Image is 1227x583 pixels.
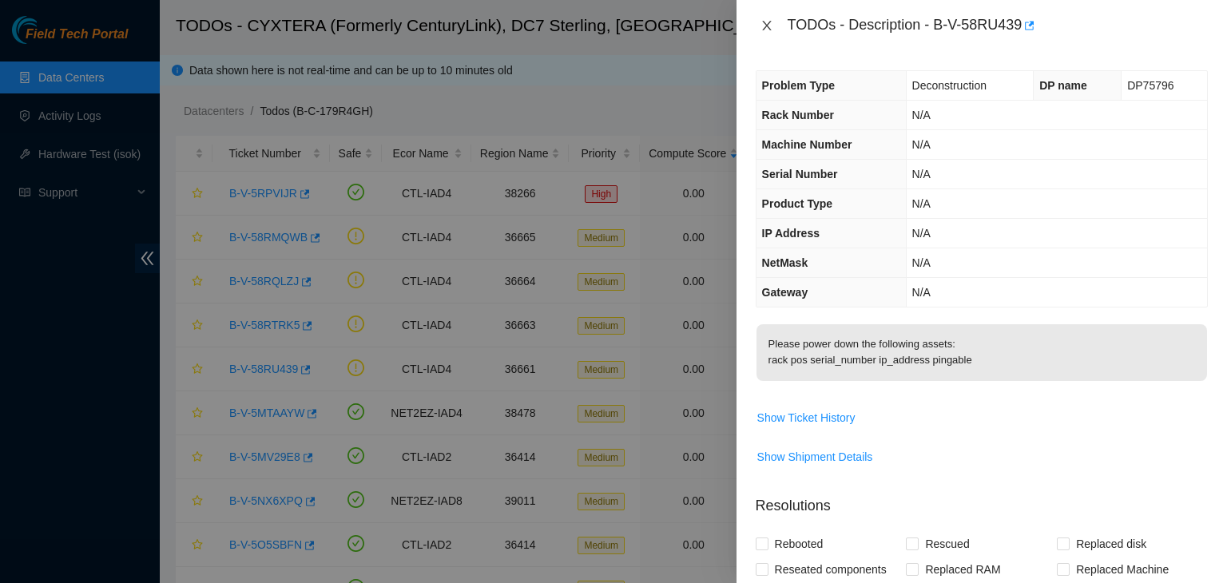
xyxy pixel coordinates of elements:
p: Please power down the following assets: rack pos serial_number ip_address pingable [756,324,1207,381]
span: Gateway [762,286,808,299]
span: IP Address [762,227,820,240]
p: Resolutions [756,482,1208,517]
span: Replaced Machine [1070,557,1175,582]
span: Rebooted [768,531,830,557]
span: N/A [912,109,931,121]
span: Replaced disk [1070,531,1153,557]
span: Show Shipment Details [757,448,873,466]
button: Show Shipment Details [756,444,874,470]
span: Machine Number [762,138,852,151]
button: Show Ticket History [756,405,856,430]
span: Replaced RAM [919,557,1007,582]
span: N/A [912,227,931,240]
div: TODOs - Description - B-V-58RU439 [788,13,1208,38]
span: Rack Number [762,109,834,121]
span: N/A [912,138,931,151]
span: N/A [912,197,931,210]
span: NetMask [762,256,808,269]
span: Rescued [919,531,975,557]
span: DP name [1039,79,1087,92]
span: Serial Number [762,168,838,180]
span: Reseated components [768,557,893,582]
span: N/A [912,168,931,180]
span: N/A [912,256,931,269]
span: DP75796 [1127,79,1173,92]
span: Deconstruction [912,79,987,92]
span: Product Type [762,197,832,210]
button: Close [756,18,778,34]
span: Problem Type [762,79,836,92]
span: close [760,19,773,32]
span: N/A [912,286,931,299]
span: Show Ticket History [757,409,856,426]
